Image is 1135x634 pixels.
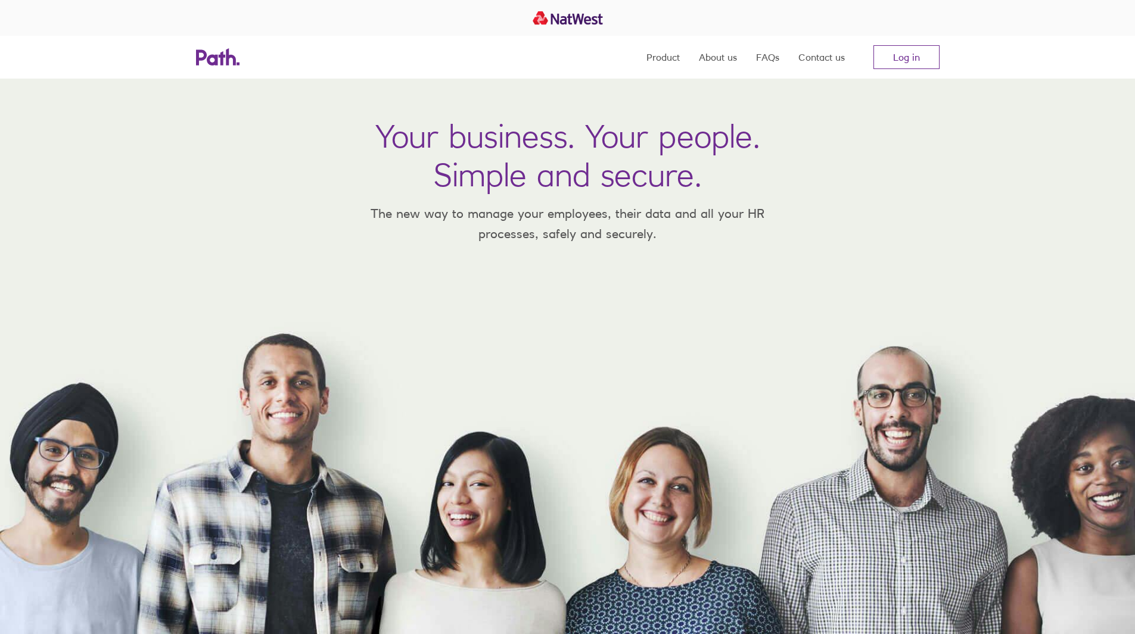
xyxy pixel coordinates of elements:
[873,45,940,69] a: Log in
[646,36,680,79] a: Product
[375,117,760,194] h1: Your business. Your people. Simple and secure.
[756,36,779,79] a: FAQs
[798,36,845,79] a: Contact us
[699,36,737,79] a: About us
[353,204,782,243] p: The new way to manage your employees, their data and all your HR processes, safely and securely.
